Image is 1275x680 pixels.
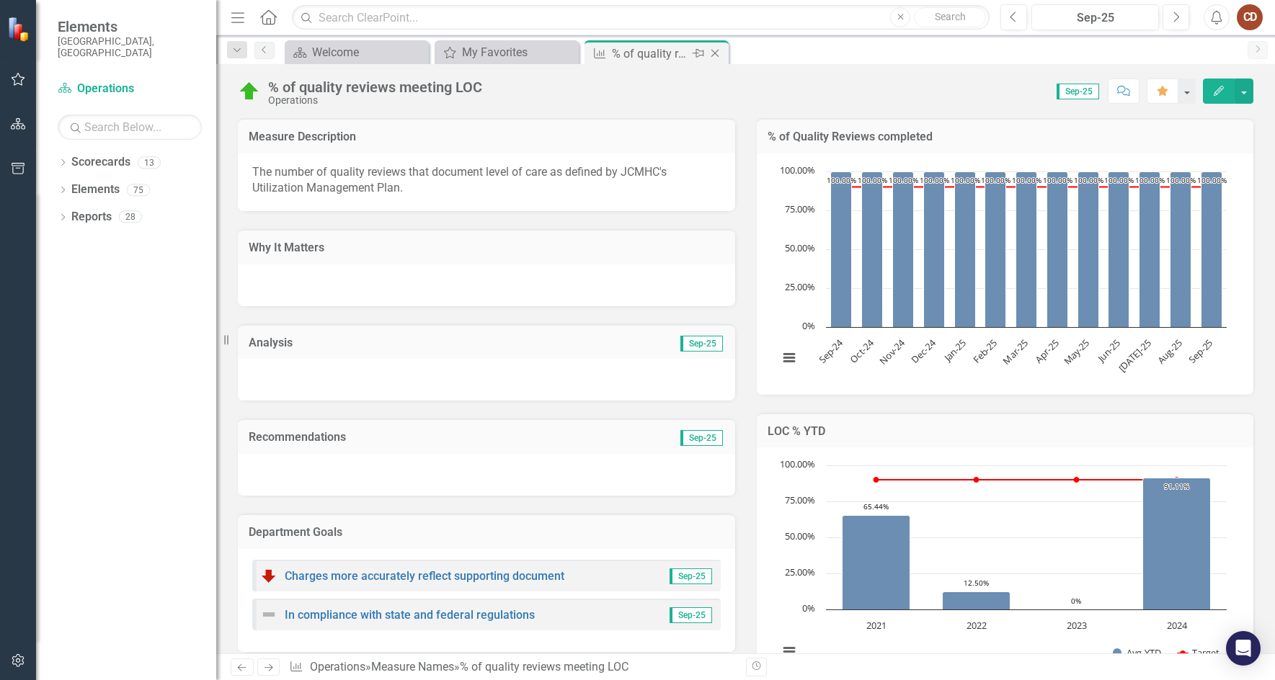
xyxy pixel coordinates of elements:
[285,569,564,583] a: Charges more accurately reflect supporting document
[1186,336,1215,366] text: Sep-25
[119,211,142,223] div: 28
[842,516,910,610] path: 2021, 65.43956044. Avg-YTD.
[1057,84,1099,99] span: Sep-25
[1016,171,1036,327] path: Mar-25, 100. Actual.
[973,477,979,483] path: 2022, 90. Target.
[1036,9,1154,27] div: Sep-25
[1066,619,1086,632] text: 2023
[768,130,1243,143] h3: % of Quality Reviews completed
[1104,175,1134,185] text: 100.00%
[940,336,969,365] text: Jan-25
[785,202,815,215] text: 75.00%
[58,115,202,140] input: Search Below...
[1115,336,1153,375] text: [DATE]-25
[1078,171,1098,327] path: May-25, 100. Actual.
[1178,646,1220,659] button: Show Target
[802,319,815,332] text: 0%
[771,458,1240,674] div: Chart. Highcharts interactive chart.
[1073,477,1079,483] path: 2023, 90. Target.
[785,241,815,254] text: 50.00%
[951,175,980,185] text: 100.00%
[292,5,990,30] input: Search ClearPoint...
[942,592,1010,610] path: 2022, 12.5. Avg-YTD.
[876,336,907,367] text: Nov-24
[1000,336,1030,367] text: Mar-25
[873,477,879,483] path: 2021, 90. Target.
[1071,596,1081,606] text: 0%
[785,493,815,506] text: 75.00%
[780,164,815,176] text: 100.00%
[285,608,535,622] a: In compliance with state and federal regulations
[969,336,999,366] text: Feb-25
[249,130,724,143] h3: Measure Description
[847,336,876,365] text: Oct-24
[785,280,815,293] text: 25.00%
[863,501,889,511] text: 65.44%
[58,18,202,35] span: Elements
[612,45,689,63] div: % of quality reviews meeting LOC
[1113,646,1162,659] button: Show Avg-YTD
[1166,619,1187,632] text: 2024
[1237,4,1263,30] button: CD
[1108,171,1129,327] path: Jun-25, 100. Actual.
[7,17,32,42] img: ClearPoint Strategy
[1201,171,1222,327] path: Sep-25, 100. Actual.
[964,578,989,588] text: 12.50%
[771,164,1234,380] svg: Interactive chart
[310,660,365,674] a: Operations
[670,568,712,584] span: Sep-25
[1139,171,1160,327] path: Jul-25, 100. Actual.
[680,336,723,352] span: Sep-25
[1154,336,1184,367] text: Aug-25
[268,79,482,95] div: % of quality reviews meeting LOC
[873,477,1179,483] g: Target, series 2 of 2. Line with 4 data points.
[1166,175,1196,185] text: 100.00%
[771,458,1234,674] svg: Interactive chart
[1197,175,1227,185] text: 100.00%
[268,95,482,106] div: Operations
[1226,631,1261,666] div: Open Intercom Messenger
[779,348,799,368] button: View chart menu, Chart
[1031,4,1159,30] button: Sep-25
[238,80,261,103] img: On Target
[1093,336,1122,365] text: Jun-25
[1043,175,1072,185] text: 100.00%
[1012,175,1041,185] text: 100.00%
[249,431,576,444] h3: Recommendations
[842,478,1210,610] g: Avg-YTD, series 1 of 2. Bar series with 4 bars.
[866,619,886,632] text: 2021
[830,171,1222,327] g: Actual, series 1 of 2. Bar series with 13 bars.
[923,171,944,327] path: Dec-24, 100. Actual.
[861,171,882,327] path: Oct-24, 100. Actual.
[288,43,425,61] a: Welcome
[1032,336,1061,365] text: Apr-25
[966,619,986,632] text: 2022
[908,336,938,366] text: Dec-24
[1170,171,1191,327] path: Aug-25, 100. Actual.
[954,171,975,327] path: Jan-25, 100. Actual.
[438,43,575,61] a: My Favorites
[1142,478,1210,610] path: 2024, 91.11111111. Avg-YTD.
[768,425,1243,438] h3: LOC % YTD
[1135,175,1165,185] text: 100.00%
[670,607,712,623] span: Sep-25
[249,526,724,539] h3: Department Goals
[785,529,815,542] text: 50.00%
[935,11,966,22] span: Search
[827,175,856,185] text: 100.00%
[779,642,799,662] button: View chart menu, Chart
[920,175,949,185] text: 100.00%
[371,660,454,674] a: Measure Names
[985,171,1005,327] path: Feb-25, 100. Actual.
[889,175,918,185] text: 100.00%
[785,565,815,578] text: 25.00%
[914,7,986,27] button: Search
[858,175,887,185] text: 100.00%
[249,241,724,254] h3: Why It Matters
[981,175,1010,185] text: 100.00%
[1061,336,1092,367] text: May-25
[138,156,161,169] div: 13
[127,184,150,196] div: 75
[312,43,425,61] div: Welcome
